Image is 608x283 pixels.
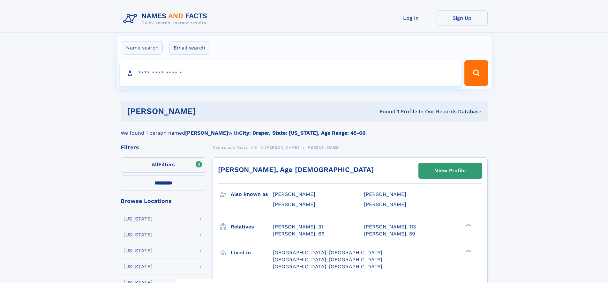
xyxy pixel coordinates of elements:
[239,130,365,136] b: City: Draper, State: [US_STATE], Age Range: 45-60
[419,163,482,178] a: View Profile
[273,201,315,207] span: [PERSON_NAME]
[121,122,488,137] div: We found 1 person named with .
[364,201,406,207] span: [PERSON_NAME]
[464,249,472,253] div: ❯
[218,166,374,174] a: [PERSON_NAME], Age [DEMOGRAPHIC_DATA]
[273,230,325,237] a: [PERSON_NAME], 66
[122,41,163,55] label: Name search
[435,163,466,178] div: View Profile
[231,247,273,258] h3: Lived in
[231,221,273,232] h3: Relatives
[124,248,153,253] div: [US_STATE]
[288,108,481,115] div: Found 1 Profile In Our Records Database
[265,145,299,150] span: [PERSON_NAME]
[124,216,153,221] div: [US_STATE]
[273,249,382,256] span: [GEOGRAPHIC_DATA], [GEOGRAPHIC_DATA]
[255,145,258,150] span: H
[121,145,206,150] div: Filters
[124,232,153,237] div: [US_STATE]
[464,60,488,86] button: Search Button
[265,143,299,151] a: [PERSON_NAME]
[306,145,341,150] span: [PERSON_NAME]
[121,198,206,204] div: Browse Locations
[152,161,158,168] span: All
[437,10,488,26] a: Sign Up
[273,257,382,263] span: [GEOGRAPHIC_DATA], [GEOGRAPHIC_DATA]
[273,223,323,230] a: [PERSON_NAME], 31
[121,157,206,173] label: Filters
[127,107,288,115] h1: [PERSON_NAME]
[386,10,437,26] a: Log In
[120,60,462,86] input: search input
[213,143,248,151] a: Names and Facts
[169,41,209,55] label: Email search
[255,143,258,151] a: H
[231,189,273,200] h3: Also known as
[364,223,416,230] a: [PERSON_NAME], 113
[121,10,213,27] img: Logo Names and Facts
[273,264,382,270] span: [GEOGRAPHIC_DATA], [GEOGRAPHIC_DATA]
[185,130,228,136] b: [PERSON_NAME]
[364,191,406,197] span: [PERSON_NAME]
[464,223,472,227] div: ❯
[364,230,415,237] a: [PERSON_NAME], 59
[273,191,315,197] span: [PERSON_NAME]
[124,264,153,269] div: [US_STATE]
